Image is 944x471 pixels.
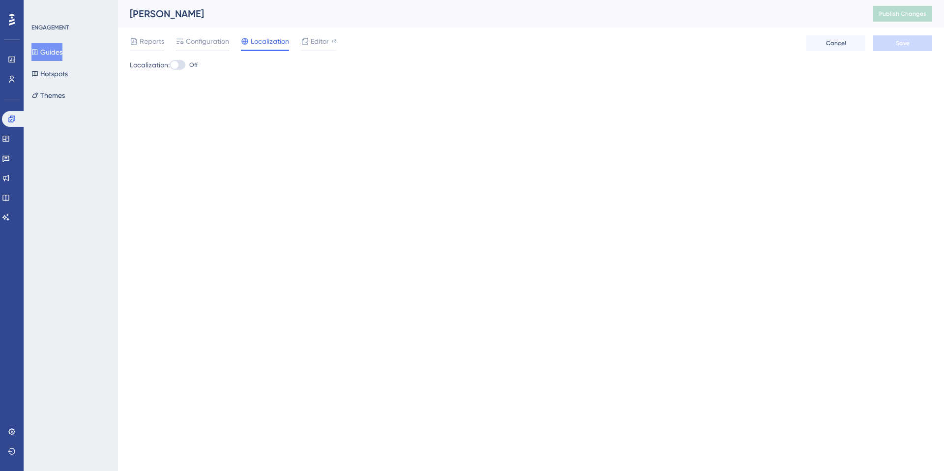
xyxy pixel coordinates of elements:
div: ENGAGEMENT [31,24,69,31]
span: Publish Changes [879,10,926,18]
span: Off [189,61,198,69]
span: Cancel [826,39,846,47]
span: Configuration [186,35,229,47]
button: Hotspots [31,65,68,83]
span: Editor [311,35,329,47]
span: Reports [140,35,164,47]
button: Guides [31,43,62,61]
span: Localization [251,35,289,47]
button: Publish Changes [873,6,932,22]
button: Save [873,35,932,51]
button: Cancel [806,35,865,51]
span: Save [896,39,910,47]
button: Themes [31,87,65,104]
div: [PERSON_NAME] [130,7,849,21]
div: Localization: [130,59,932,71]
